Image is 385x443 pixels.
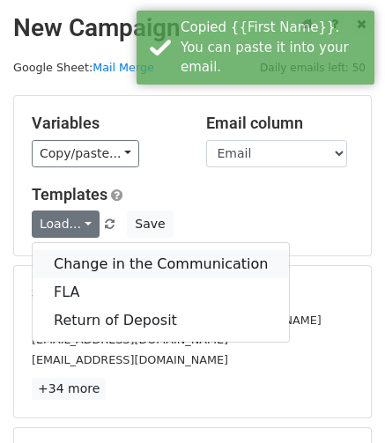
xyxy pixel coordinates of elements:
small: Google Sheet: [13,61,154,74]
a: Templates [32,185,107,203]
small: [PERSON_NAME][EMAIL_ADDRESS][DOMAIN_NAME] [32,314,322,327]
h5: Variables [32,114,180,133]
a: FLA [33,278,289,306]
a: Load... [32,210,100,238]
small: [EMAIL_ADDRESS][DOMAIN_NAME] [32,353,228,366]
button: Save [127,210,173,238]
a: Copy/paste... [32,140,139,167]
h2: New Campaign [13,13,372,43]
a: Return of Deposit [33,306,289,335]
div: Copied {{First Name}}. You can paste it into your email. [181,18,367,78]
a: +34 more [32,378,106,400]
h5: Email column [206,114,354,133]
a: Mail Merge [93,61,154,74]
iframe: Chat Widget [297,358,385,443]
a: Change in the Communication [33,250,289,278]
